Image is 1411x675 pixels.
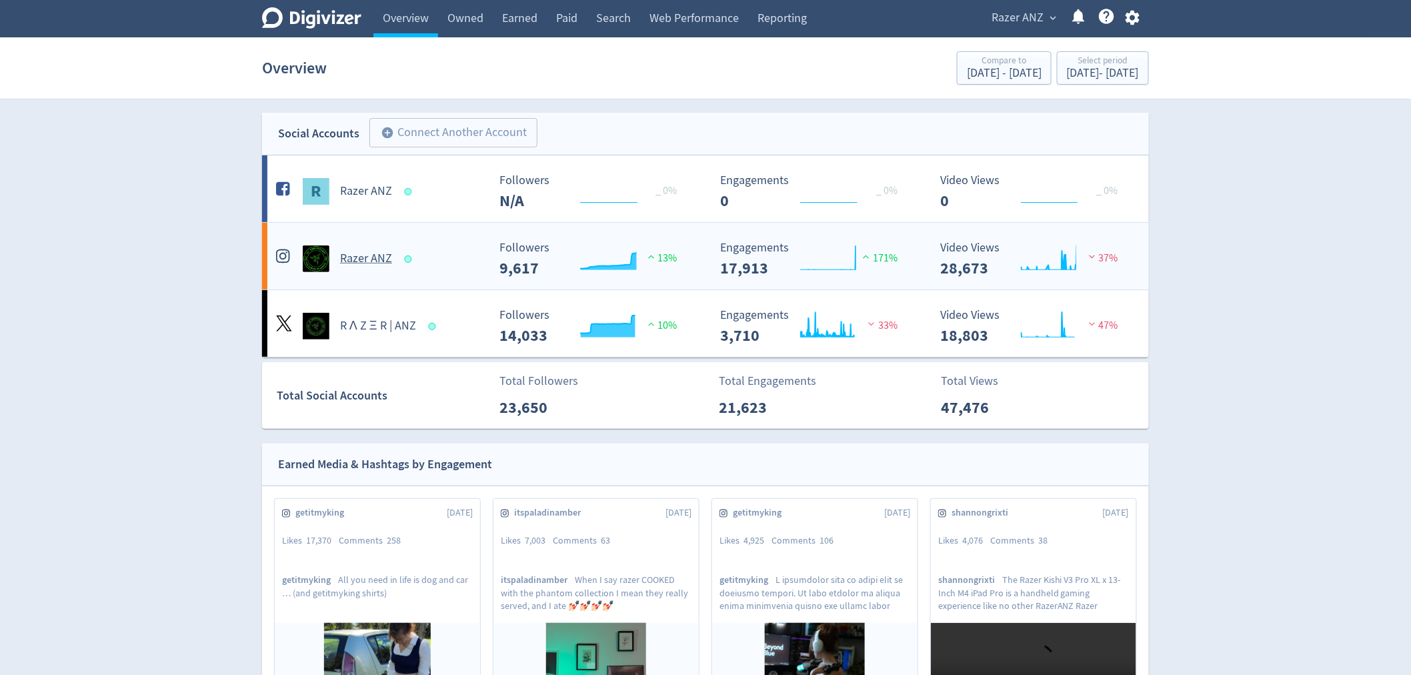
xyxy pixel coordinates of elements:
span: Data last synced: 27 Aug 2025, 8:01pm (AEST) [428,323,439,330]
img: positive-performance.svg [645,251,658,261]
span: 33% [865,319,898,332]
div: Earned Media & Hashtags by Engagement [278,455,492,474]
button: Compare to[DATE] - [DATE] [957,51,1052,85]
span: Data last synced: 27 Aug 2025, 6:01pm (AEST) [405,188,416,195]
svg: Followers 14,033 [493,309,693,344]
p: Total Engagements [720,372,817,390]
div: Comments [553,534,617,548]
p: 23,650 [499,396,576,420]
p: All you need in life is dog and car … (and getitmyking shirts) [282,574,473,611]
div: [DATE] - [DATE] [1067,67,1139,79]
span: getitmyking [733,506,789,520]
button: Connect Another Account [369,118,537,147]
div: Likes [501,534,553,548]
h1: Overview [262,47,327,89]
svg: Engagements 0 [714,174,914,209]
p: The Razer Kishi V3 Pro XL x 13-Inch M4 iPad Pro is a handheld gaming experience like no other Raz... [938,574,1129,611]
span: 171% [860,251,898,265]
div: Comments [339,534,408,548]
span: 38 [1038,534,1048,546]
span: 47% [1086,319,1118,332]
span: 17,370 [306,534,331,546]
span: [DATE] [1103,506,1129,520]
a: Razer ANZ undefinedRazer ANZ Followers 9,617 Followers 9,617 13% Engagements 17,913 Engagements 1... [262,223,1149,289]
a: Connect Another Account [359,120,537,147]
img: negative-performance.svg [1086,251,1099,261]
span: getitmyking [720,574,776,586]
span: 7,003 [525,534,545,546]
p: Total Followers [499,372,578,390]
svg: Video Views 18,803 [934,309,1134,344]
h5: R Λ Z Ξ R | ANZ [340,318,416,334]
p: 47,476 [941,396,1018,420]
span: 10% [645,319,677,332]
img: Razer ANZ undefined [303,245,329,272]
span: 13% [645,251,677,265]
svg: Video Views 0 [934,174,1134,209]
span: [DATE] [884,506,910,520]
span: expand_more [1047,12,1059,24]
span: Razer ANZ [992,7,1044,29]
img: negative-performance.svg [865,319,878,329]
div: Compare to [967,56,1042,67]
svg: Engagements 3,710 [714,309,914,344]
svg: Engagements 17,913 [714,241,914,277]
div: Comments [990,534,1055,548]
span: 4,925 [744,534,764,546]
div: [DATE] - [DATE] [967,67,1042,79]
p: When I say razer COOKED with the phantom collection I mean they really served, and I ate 💅🏻💅🏻💅🏻💅🏻 [501,574,691,611]
span: _ 0% [656,184,677,197]
span: shannongrixti [952,506,1016,520]
img: positive-performance.svg [645,319,658,329]
img: negative-performance.svg [1086,319,1099,329]
p: L ipsumdolor sita co adipi elit se doeiusmo tempori. Ut labo etdolor ma aliqua enima minimvenia q... [720,574,910,611]
img: R Λ Z Ξ R | ANZ undefined [303,313,329,340]
img: positive-performance.svg [860,251,873,261]
span: shannongrixti [938,574,1002,586]
span: _ 0% [1097,184,1118,197]
span: 258 [387,534,401,546]
div: Total Social Accounts [277,386,490,406]
svg: Video Views 28,673 [934,241,1134,277]
span: 4,076 [962,534,983,546]
p: 21,623 [720,396,796,420]
span: itspaladinamber [501,574,575,586]
div: Likes [720,534,772,548]
span: 63 [601,534,610,546]
p: Total Views [941,372,1018,390]
span: 106 [820,534,834,546]
svg: Followers 9,617 [493,241,693,277]
span: getitmyking [282,574,338,586]
h5: Razer ANZ [340,183,392,199]
span: [DATE] [665,506,691,520]
span: getitmyking [295,506,351,520]
a: R Λ Z Ξ R | ANZ undefinedR Λ Z Ξ R | ANZ Followers 14,033 Followers 14,033 10% Engagements 3,710 ... [262,290,1149,357]
img: Razer ANZ undefined [303,178,329,205]
div: Likes [282,534,339,548]
svg: Followers N/A [493,174,693,209]
button: Razer ANZ [987,7,1060,29]
span: itspaladinamber [514,506,588,520]
div: Social Accounts [278,124,359,143]
span: add_circle [381,126,394,139]
span: _ 0% [876,184,898,197]
div: Select period [1067,56,1139,67]
div: Likes [938,534,990,548]
h5: Razer ANZ [340,251,392,267]
span: 37% [1086,251,1118,265]
a: Razer ANZ undefinedRazer ANZ Followers N/A Followers N/A _ 0% Engagements 0 Engagements 0 _ 0% Vi... [262,155,1149,222]
button: Select period[DATE]- [DATE] [1057,51,1149,85]
span: [DATE] [447,506,473,520]
span: Data last synced: 27 Aug 2025, 7:02pm (AEST) [405,255,416,263]
div: Comments [772,534,841,548]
